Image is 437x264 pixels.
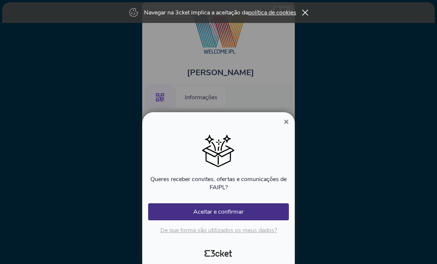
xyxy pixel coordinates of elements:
[144,9,296,17] p: Navegar na 3cket implica a aceitação da
[148,175,289,191] p: Queres receber convites, ofertas e comunicações de FAIPL?
[148,203,289,220] button: Aceitar e confirmar
[248,9,296,17] a: política de cookies
[148,226,289,234] p: De que forma são utilizados os meus dados?
[284,117,289,127] span: ×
